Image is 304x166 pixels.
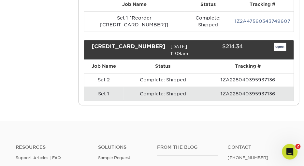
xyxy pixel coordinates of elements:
[84,87,123,100] td: Set 1
[274,43,286,51] a: open
[84,60,123,73] th: Job Name
[204,43,247,57] div: $214.34
[157,144,218,150] h4: From the Blog
[235,19,290,24] a: 1Z2A47560343749607
[84,11,185,32] td: Set 1 [Reorder [CREDIT_CARD_NUMBER]]
[123,60,202,73] th: Status
[227,144,288,150] a: Contact
[202,60,294,73] th: Tracking #
[184,11,231,32] td: Complete: Shipped
[84,73,123,87] td: Set 2
[202,73,294,87] td: 1ZA228040395937136
[98,155,130,160] a: Sample Request
[123,73,202,87] td: Complete: Shipped
[123,87,202,100] td: Complete: Shipped
[227,155,268,160] a: [PHONE_NUMBER]
[295,144,300,149] span: 2
[202,87,294,100] td: 1ZA228040395937136
[16,144,88,150] h4: Resources
[87,43,170,57] div: [CREDIT_CARD_NUMBER]
[170,44,188,56] span: [DATE] 11:09am
[282,144,297,159] iframe: Intercom live chat
[98,144,147,150] h4: Solutions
